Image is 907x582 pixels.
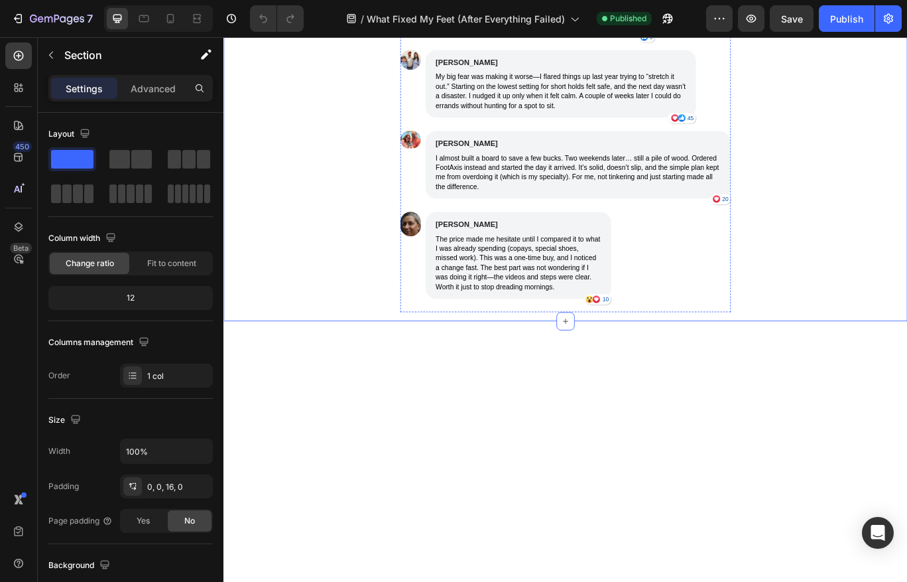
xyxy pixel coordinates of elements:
span: Published [610,13,646,25]
button: Publish [819,5,875,32]
img: gempages_580139764934509140-1599d15e-3034-44fe-988a-65811fb44cc2.png [206,203,229,232]
span: Fit to content [147,257,196,269]
div: Order [48,370,70,382]
p: 20 [580,183,587,193]
div: 1 col [147,370,210,382]
span: / [361,12,364,26]
div: Publish [830,12,863,26]
button: Save [770,5,814,32]
div: 0, 0, 16, 0 [147,481,210,493]
button: 7 [5,5,99,32]
div: Undo/Redo [250,5,304,32]
p: [PERSON_NAME] [247,117,578,130]
div: Page padding [48,515,113,527]
div: Padding [48,480,79,492]
span: Yes [137,515,150,527]
div: Columns management [48,334,152,352]
span: Save [781,13,803,25]
p: 7 [87,11,93,27]
div: Layout [48,125,93,143]
span: Change ratio [66,257,114,269]
span: What Fixed My Feet (After Everything Failed) [367,12,565,26]
p: 45 [540,89,547,99]
span: My big fear was making it worse—I flared things up last year trying to “stretch it out.” Starting... [247,41,538,84]
div: 450 [13,141,32,152]
span: No [184,515,195,527]
div: Width [48,445,70,457]
p: [PERSON_NAME] [247,211,439,224]
div: Beta [10,243,32,254]
div: Open Intercom Messenger [862,517,894,549]
p: Section [64,47,173,63]
div: Background [48,557,113,575]
p: Settings [66,82,103,96]
div: 12 [51,289,210,307]
input: Auto [121,439,212,463]
img: gempages_580139764934509140-23c1ed84-4186-4f9a-8c1e-b619559474b6.png [206,109,229,129]
p: Advanced [131,82,176,96]
span: The price made me hesitate until I compared it to what I was already spending (copays, special sh... [247,230,438,296]
div: Column width [48,230,119,248]
div: Size [48,411,84,429]
p: 10 [441,300,448,310]
span: I almost built a board to save a few bucks. Two weekends later… still a pile of wood. Ordered Foo... [247,136,576,179]
iframe: Design area [223,37,907,582]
